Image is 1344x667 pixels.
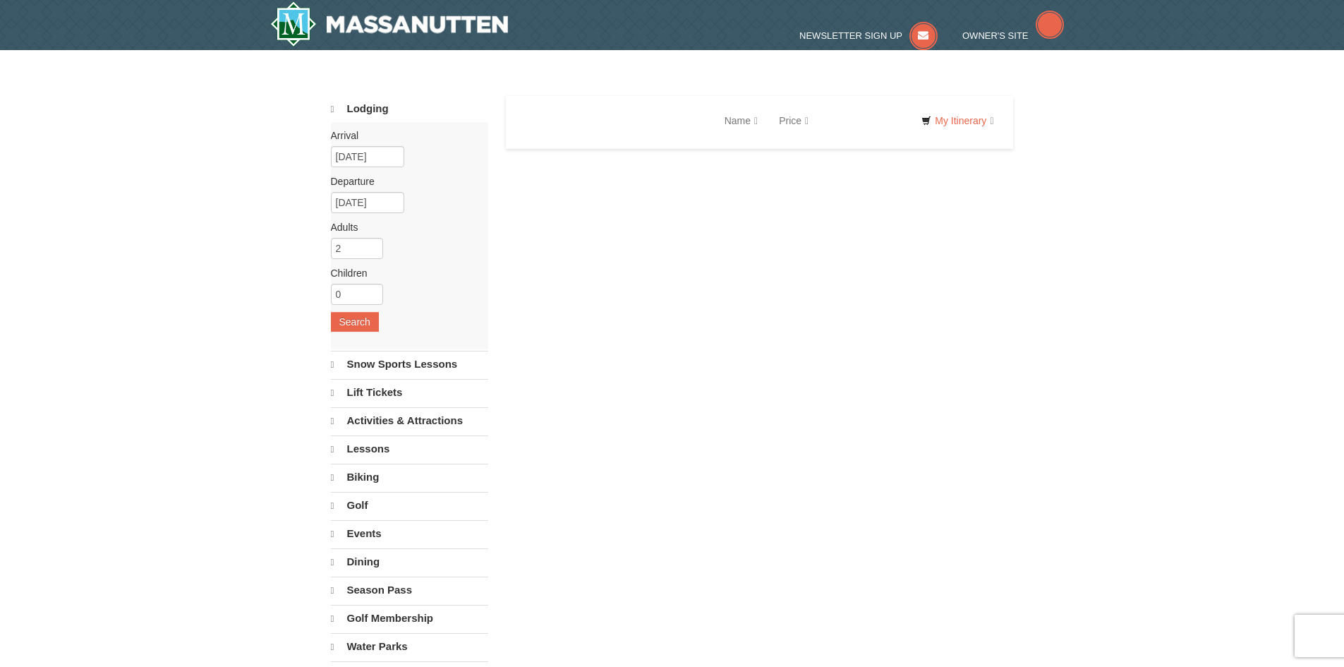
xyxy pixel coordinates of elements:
label: Adults [331,220,478,234]
label: Children [331,266,478,280]
a: Lodging [331,96,488,122]
a: Lessons [331,435,488,462]
label: Departure [331,174,478,188]
img: Massanutten Resort Logo [270,1,509,47]
a: Water Parks [331,633,488,660]
a: Events [331,520,488,547]
a: Price [768,107,819,135]
a: Lift Tickets [331,379,488,406]
a: Newsletter Sign Up [799,30,938,41]
a: Massanutten Resort [270,1,509,47]
a: Biking [331,464,488,491]
a: Dining [331,548,488,575]
a: Snow Sports Lessons [331,351,488,378]
span: Newsletter Sign Up [799,30,902,41]
a: Golf [331,492,488,519]
a: Activities & Attractions [331,407,488,434]
button: Search [331,312,379,332]
a: My Itinerary [912,110,1003,131]
a: Season Pass [331,577,488,603]
a: Name [714,107,768,135]
label: Arrival [331,128,478,143]
a: Golf Membership [331,605,488,632]
a: Owner's Site [962,30,1064,41]
span: Owner's Site [962,30,1029,41]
